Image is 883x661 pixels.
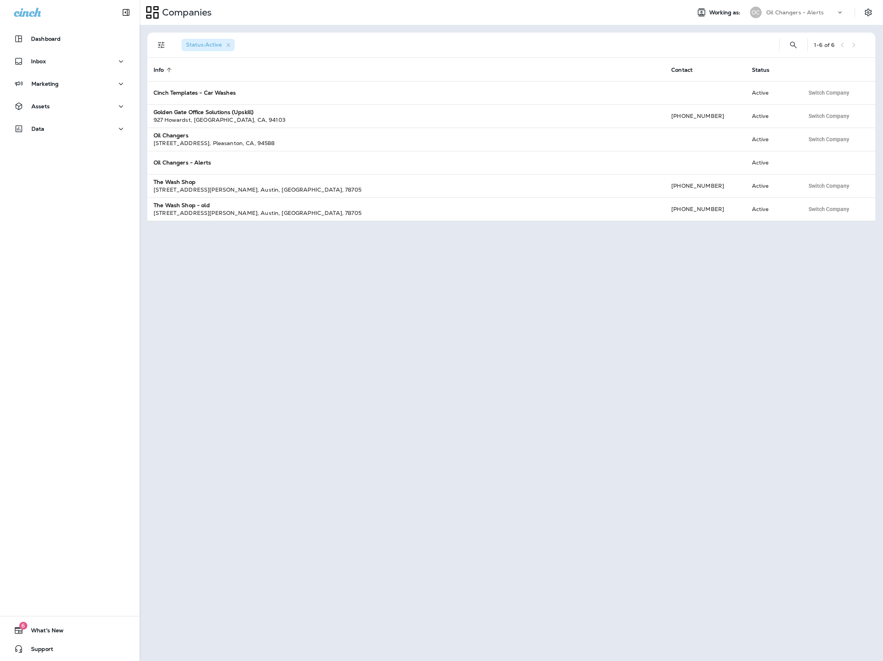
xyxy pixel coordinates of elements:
[8,99,132,114] button: Assets
[23,627,64,637] span: What's New
[746,151,798,174] td: Active
[115,5,137,20] button: Collapse Sidebar
[154,116,659,124] div: 927 Howardst , [GEOGRAPHIC_DATA] , CA , 94103
[159,7,212,18] p: Companies
[804,133,854,145] button: Switch Company
[709,9,742,16] span: Working as:
[750,7,762,18] div: OC
[804,110,854,122] button: Switch Company
[814,42,835,48] div: 1 - 6 of 6
[8,31,132,47] button: Dashboard
[154,202,210,209] strong: The Wash Shop - old
[809,183,849,189] span: Switch Company
[671,67,693,73] span: Contact
[804,180,854,192] button: Switch Company
[665,197,746,221] td: [PHONE_NUMBER]
[19,622,27,630] span: 6
[154,139,659,147] div: [STREET_ADDRESS] , Pleasanton , CA , 94588
[154,209,659,217] div: [STREET_ADDRESS][PERSON_NAME] , Austin , [GEOGRAPHIC_DATA] , 78705
[809,113,849,119] span: Switch Company
[154,67,164,73] span: Info
[746,104,798,128] td: Active
[8,623,132,638] button: 6What's New
[665,104,746,128] td: [PHONE_NUMBER]
[804,203,854,215] button: Switch Company
[31,103,50,109] p: Assets
[752,67,770,73] span: Status
[752,66,780,73] span: Status
[23,646,53,655] span: Support
[186,41,222,48] span: Status : Active
[154,109,254,116] strong: Golden Gate Office Solutions (Upskill)
[8,76,132,92] button: Marketing
[154,132,188,139] strong: Oil Changers
[154,178,195,185] strong: The Wash Shop
[809,137,849,142] span: Switch Company
[154,37,169,53] button: Filters
[31,58,46,64] p: Inbox
[8,641,132,657] button: Support
[746,174,798,197] td: Active
[665,174,746,197] td: [PHONE_NUMBER]
[154,186,659,194] div: [STREET_ADDRESS][PERSON_NAME] , Austin , [GEOGRAPHIC_DATA] , 78705
[809,206,849,212] span: Switch Company
[766,9,824,16] p: Oil Changers - Alerts
[786,37,801,53] button: Search Companies
[861,5,875,19] button: Settings
[31,126,45,132] p: Data
[154,66,174,73] span: Info
[31,81,59,87] p: Marketing
[746,128,798,151] td: Active
[809,90,849,95] span: Switch Company
[31,36,60,42] p: Dashboard
[804,87,854,99] button: Switch Company
[671,66,703,73] span: Contact
[746,197,798,221] td: Active
[746,81,798,104] td: Active
[181,39,235,51] div: Status:Active
[154,89,236,96] strong: Cinch Templates - Car Washes
[154,159,211,166] strong: Oil Changers - Alerts
[8,54,132,69] button: Inbox
[8,121,132,137] button: Data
